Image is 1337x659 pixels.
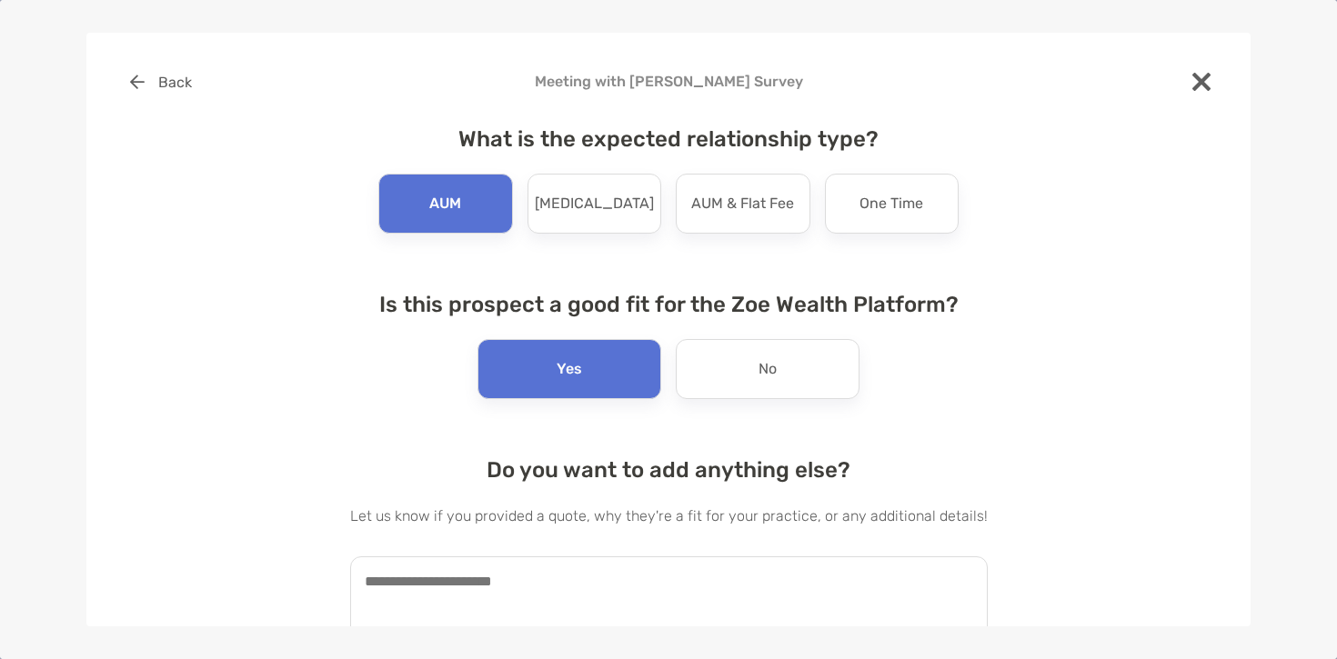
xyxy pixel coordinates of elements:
p: Let us know if you provided a quote, why they're a fit for your practice, or any additional details! [350,504,988,527]
p: One Time [859,189,923,218]
img: button icon [130,75,145,89]
h4: Do you want to add anything else? [350,457,988,483]
h4: Meeting with [PERSON_NAME] Survey [116,73,1221,90]
p: [MEDICAL_DATA] [535,189,654,218]
p: Yes [557,354,582,384]
h4: What is the expected relationship type? [350,126,988,152]
h4: Is this prospect a good fit for the Zoe Wealth Platform? [350,292,988,317]
button: Back [116,62,206,102]
p: AUM [429,189,461,218]
p: No [759,354,777,384]
p: AUM & Flat Fee [691,189,794,218]
img: close modal [1192,73,1211,91]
